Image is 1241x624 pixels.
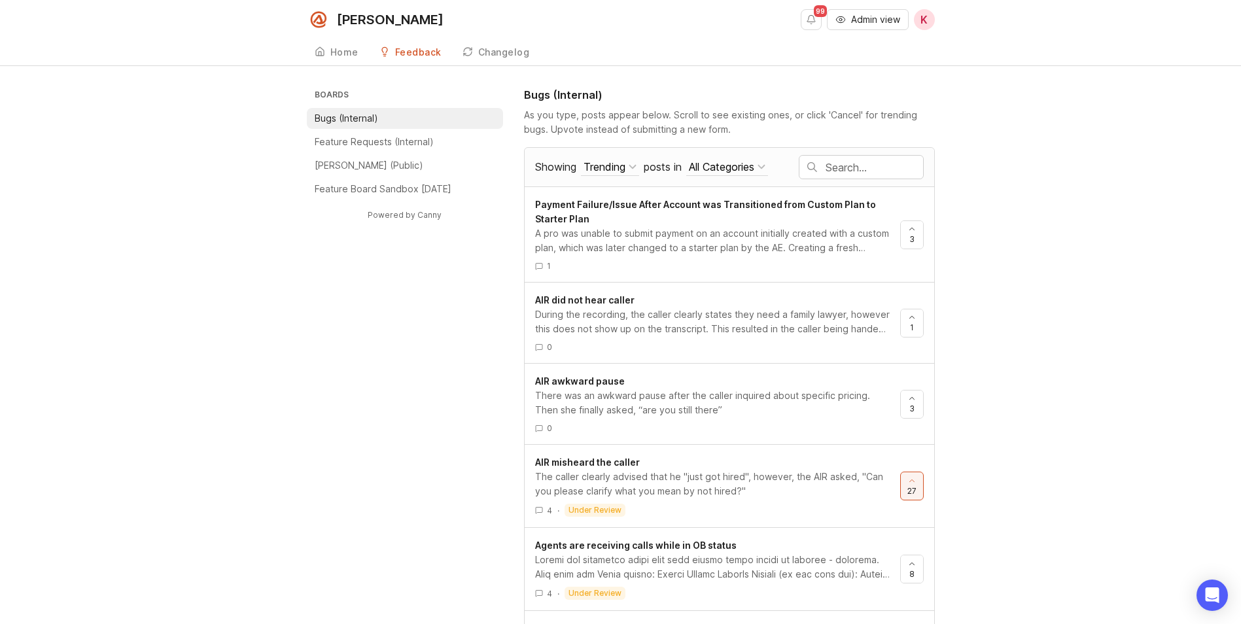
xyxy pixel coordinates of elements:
span: 27 [907,485,917,496]
a: Agents are receiving calls while in OB statusLoremi dol sitametco adipi elit sedd eiusmo tempo in... [535,538,900,600]
div: Trending [584,160,625,174]
span: Payment Failure/Issue After Account was Transitioned from Custom Plan to Starter Plan [535,199,876,224]
span: 4 [547,505,552,516]
p: under review [568,505,621,515]
a: Payment Failure/Issue After Account was Transitioned from Custom Plan to Starter PlanA pro was un... [535,198,900,271]
div: All Categories [689,160,754,174]
span: Agents are receiving calls while in OB status [535,540,737,551]
h3: Boards [312,87,503,105]
div: Home [330,48,358,57]
a: Changelog [455,39,538,66]
a: Feedback [372,39,449,66]
h1: Bugs (Internal) [524,87,603,103]
div: There was an awkward pause after the caller inquired about specific pricing. Then she finally ask... [535,389,890,417]
button: 27 [900,472,924,500]
p: Bugs (Internal) [315,112,378,125]
button: Notifications [801,9,822,30]
a: AIR misheard the callerThe caller clearly advised that he "just got hired", however, the AIR aske... [535,455,900,517]
a: Powered by Canny [366,207,444,222]
span: 3 [909,234,915,245]
p: [PERSON_NAME] (Public) [315,159,423,172]
div: Feedback [395,48,442,57]
button: Admin view [827,9,909,30]
div: Loremi dol sitametco adipi elit sedd eiusmo tempo incidi ut laboree - dolorema. Aliq enim adm Ven... [535,553,890,581]
span: 1 [910,322,914,333]
button: K [914,9,935,30]
span: posts in [644,160,682,173]
span: 0 [547,423,552,434]
button: 1 [900,309,924,338]
div: The caller clearly advised that he "just got hired", however, the AIR asked, "Can you please clar... [535,470,890,498]
input: Search… [826,160,923,175]
span: AIR awkward pause [535,375,625,387]
img: Smith.ai logo [307,8,330,31]
span: 99 [814,5,827,17]
div: Changelog [478,48,530,57]
button: posts in [686,158,768,176]
div: During the recording, the caller clearly states they need a family lawyer, however this does not ... [535,307,890,336]
span: AIR misheard the caller [535,457,640,468]
p: Feature Requests (Internal) [315,135,434,148]
span: 3 [909,403,915,414]
button: 8 [900,555,924,583]
a: AIR did not hear callerDuring the recording, the caller clearly states they need a family lawyer,... [535,293,900,353]
div: · [557,505,559,516]
button: Showing [581,158,639,176]
span: AIR did not hear caller [535,294,635,305]
div: As you type, posts appear below. Scroll to see existing ones, or click 'Cancel' for trending bugs... [524,108,935,137]
a: Bugs (Internal) [307,108,503,129]
p: under review [568,588,621,598]
button: 3 [900,390,924,419]
div: · [557,588,559,599]
span: 8 [909,568,915,580]
p: Feature Board Sandbox [DATE] [315,182,451,196]
div: [PERSON_NAME] [337,13,444,26]
span: Admin view [851,13,900,26]
span: 4 [547,588,552,599]
a: Feature Board Sandbox [DATE] [307,179,503,199]
span: 1 [547,260,551,271]
div: Open Intercom Messenger [1197,580,1228,611]
span: Showing [535,160,576,173]
a: Home [307,39,366,66]
span: 0 [547,341,552,353]
div: A pro was unable to submit payment on an account initially created with a custom plan, which was ... [535,226,890,255]
span: K [920,12,928,27]
a: Feature Requests (Internal) [307,131,503,152]
button: 3 [900,220,924,249]
a: AIR awkward pauseThere was an awkward pause after the caller inquired about specific pricing. The... [535,374,900,434]
a: [PERSON_NAME] (Public) [307,155,503,176]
